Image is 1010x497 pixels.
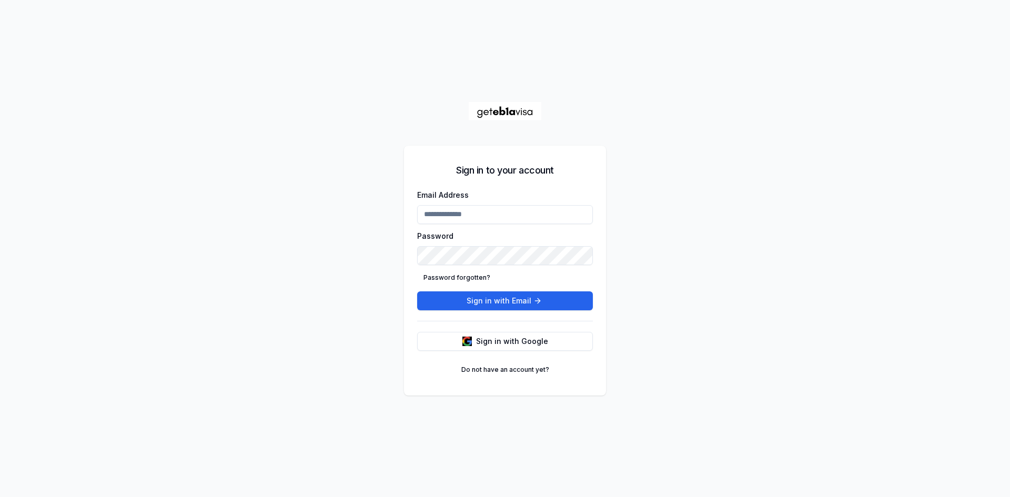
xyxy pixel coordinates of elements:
[468,102,542,120] img: geteb1avisa logo
[468,102,542,120] a: Home Page
[455,361,555,378] a: Do not have an account yet?
[417,269,497,286] a: Password forgotten?
[462,337,472,346] img: google logo
[476,336,548,347] span: Sign in with Google
[417,291,593,310] button: Sign in with Email
[417,190,469,199] label: Email Address
[456,163,554,178] h5: Sign in to your account
[417,231,453,240] label: Password
[417,332,593,351] button: Sign in with Google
